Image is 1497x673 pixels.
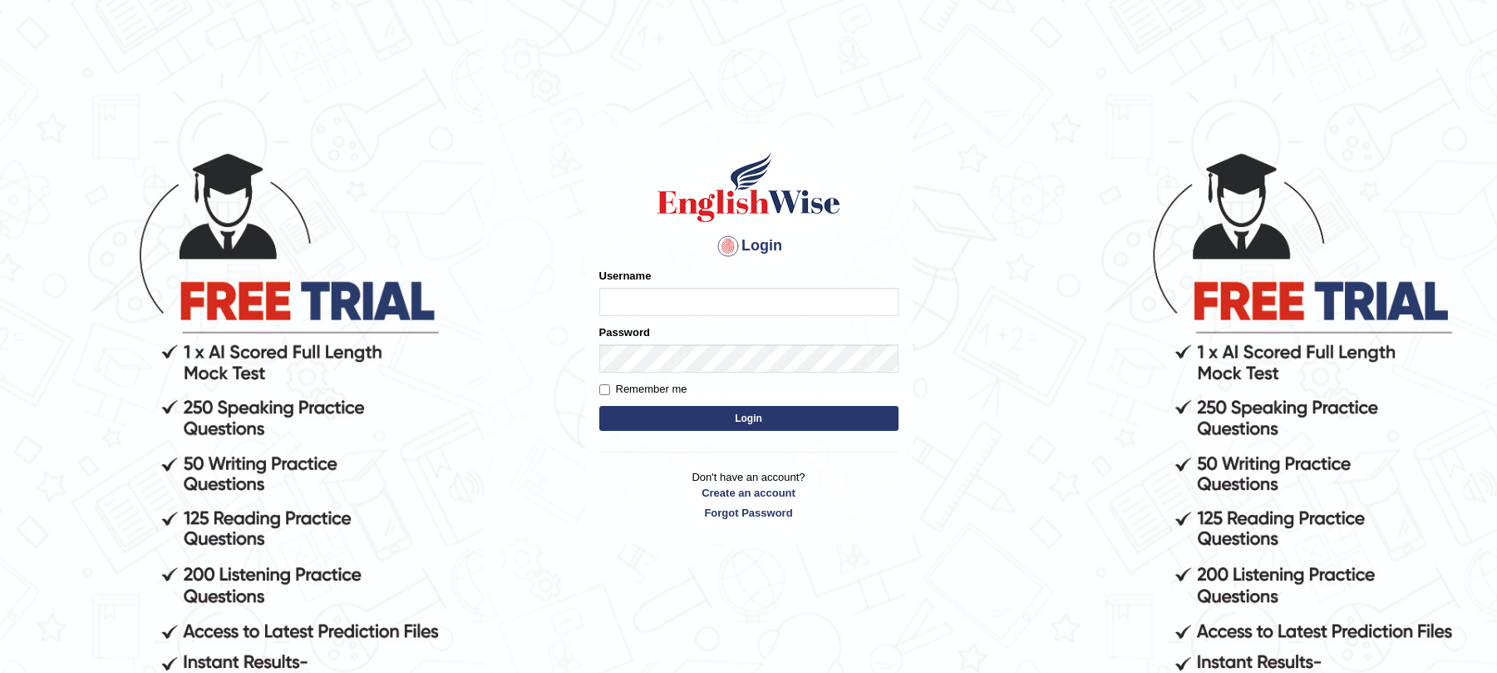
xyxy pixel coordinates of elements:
[599,324,650,340] label: Password
[599,384,610,395] input: Remember me
[599,505,899,521] a: Forgot Password
[599,485,899,501] a: Create an account
[599,381,687,398] label: Remember me
[599,268,652,284] label: Username
[599,406,899,431] button: Login
[599,469,899,521] p: Don't have an account?
[654,150,844,225] img: Logo of English Wise sign in for intelligent practice with AI
[599,233,899,260] h4: Login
